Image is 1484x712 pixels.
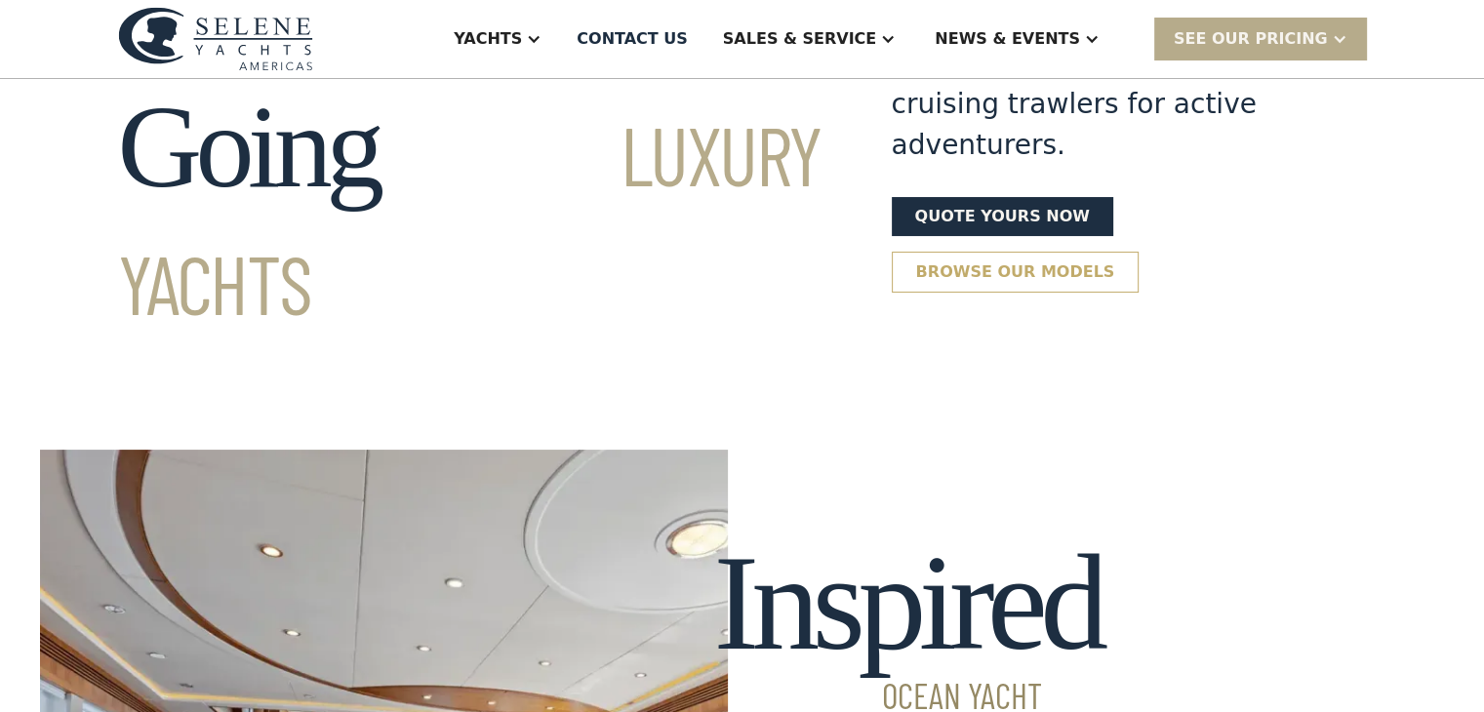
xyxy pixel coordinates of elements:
[892,197,1113,236] a: Quote yours now
[577,27,688,51] div: Contact US
[1154,18,1367,59] div: SEE Our Pricing
[1174,27,1328,51] div: SEE Our Pricing
[118,7,313,70] img: logo
[935,27,1080,51] div: News & EVENTS
[723,27,876,51] div: Sales & Service
[892,252,1140,293] a: Browse our models
[118,104,822,332] span: Luxury Yachts
[892,2,1341,166] div: Selene has a 25 year tradition of building elegant, long-range cruising trawlers for active adven...
[454,27,522,51] div: Yachts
